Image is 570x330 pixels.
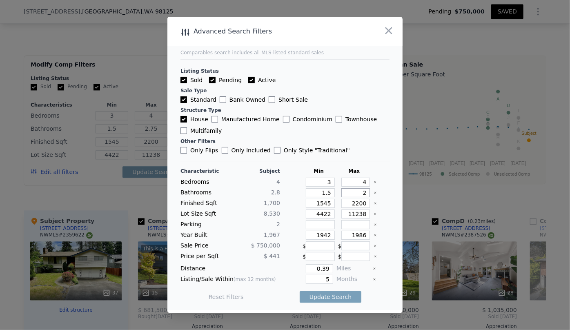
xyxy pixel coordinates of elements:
div: Sale Type [180,87,390,94]
div: Price per Sqft [180,252,229,261]
span: $ 750,000 [251,242,280,249]
input: Only Style "Traditional" [274,147,281,154]
input: Condominium [283,116,289,123]
button: Clear [374,191,377,194]
span: 8,530 [264,210,280,217]
button: Clear [374,223,377,226]
div: Miles [336,264,370,273]
input: Bank Owned [220,96,226,103]
label: Pending [209,76,242,84]
div: $ [338,252,370,261]
label: Sold [180,76,203,84]
input: Sold [180,77,187,83]
span: 1,700 [264,200,280,206]
button: Clear [374,212,377,216]
label: Only Flips [180,146,218,154]
input: Only Flips [180,147,187,154]
label: Townhouse [336,115,377,123]
input: House [180,116,187,123]
div: Bathrooms [180,188,229,197]
input: Short Sale [269,96,275,103]
div: Bedrooms [180,178,229,187]
div: Advanced Search Filters [167,26,356,37]
div: Listing Status [180,68,390,74]
div: $ [303,241,335,250]
button: Clear [374,202,377,205]
div: $ [303,252,335,261]
div: $ [338,241,370,250]
div: Lot Size Sqft [180,210,229,219]
label: Manufactured Home [212,115,280,123]
button: Update Search [300,291,361,303]
input: Standard [180,96,187,103]
div: Min [303,168,335,174]
input: Townhouse [336,116,342,123]
button: Clear [374,255,377,258]
label: House [180,115,208,123]
button: Reset [209,293,244,301]
div: Characteristic [180,168,229,174]
div: Listing/Sale Within [180,275,280,284]
span: 2 [276,221,280,227]
input: Multifamily [180,127,187,134]
label: Only Included [222,146,271,154]
label: Condominium [283,115,332,123]
div: Max [338,168,370,174]
div: Structure Type [180,107,390,114]
div: Months [336,275,370,284]
div: Other Filters [180,138,390,145]
div: Subject [232,168,280,174]
label: Active [248,76,276,84]
div: Year Built [180,231,229,240]
input: Active [248,77,255,83]
input: Pending [209,77,216,83]
div: Comparables search includes all MLS-listed standard sales [180,49,390,56]
div: Distance [180,264,280,273]
div: Finished Sqft [180,199,229,208]
button: Clear [374,244,377,247]
button: Clear [373,267,376,270]
button: Clear [374,234,377,237]
button: Clear [374,181,377,184]
span: 2.8 [271,189,280,196]
label: Multifamily [180,127,222,135]
label: Only Style " Traditional " [274,146,350,154]
span: 4 [276,178,280,185]
span: (max 12 months) [234,276,276,282]
input: Manufactured Home [212,116,218,123]
div: Sale Price [180,241,229,250]
label: Short Sale [269,96,308,104]
label: Bank Owned [220,96,265,104]
span: 1,967 [264,232,280,238]
label: Standard [180,96,216,104]
div: Parking [180,220,229,229]
span: $ 441 [264,253,280,259]
input: Only Included [222,147,228,154]
button: Clear [373,278,376,281]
